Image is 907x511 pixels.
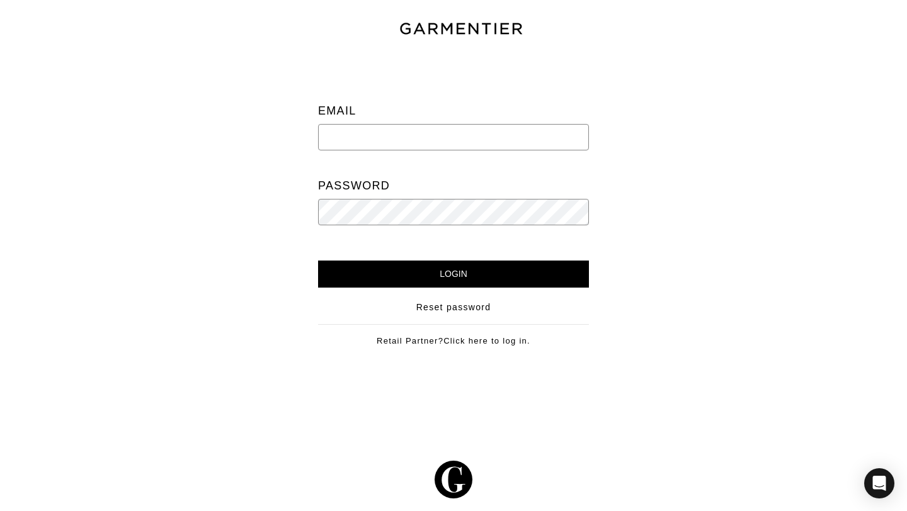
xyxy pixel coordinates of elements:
a: Click here to log in. [443,336,530,345]
div: Retail Partner? [318,324,589,347]
a: Reset password [416,301,491,314]
img: g-602364139e5867ba59c769ce4266a9601a3871a1516a6a4c3533f4bc45e69684.svg [435,461,472,498]
div: Open Intercom Messenger [864,468,894,498]
input: Login [318,261,589,288]
label: Password [318,173,390,199]
img: garmentier-text-8466448e28d500cc52b900a8b1ac6a0b4c9bd52e9933ba870cc531a186b44329.png [398,21,524,37]
label: Email [318,98,357,124]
